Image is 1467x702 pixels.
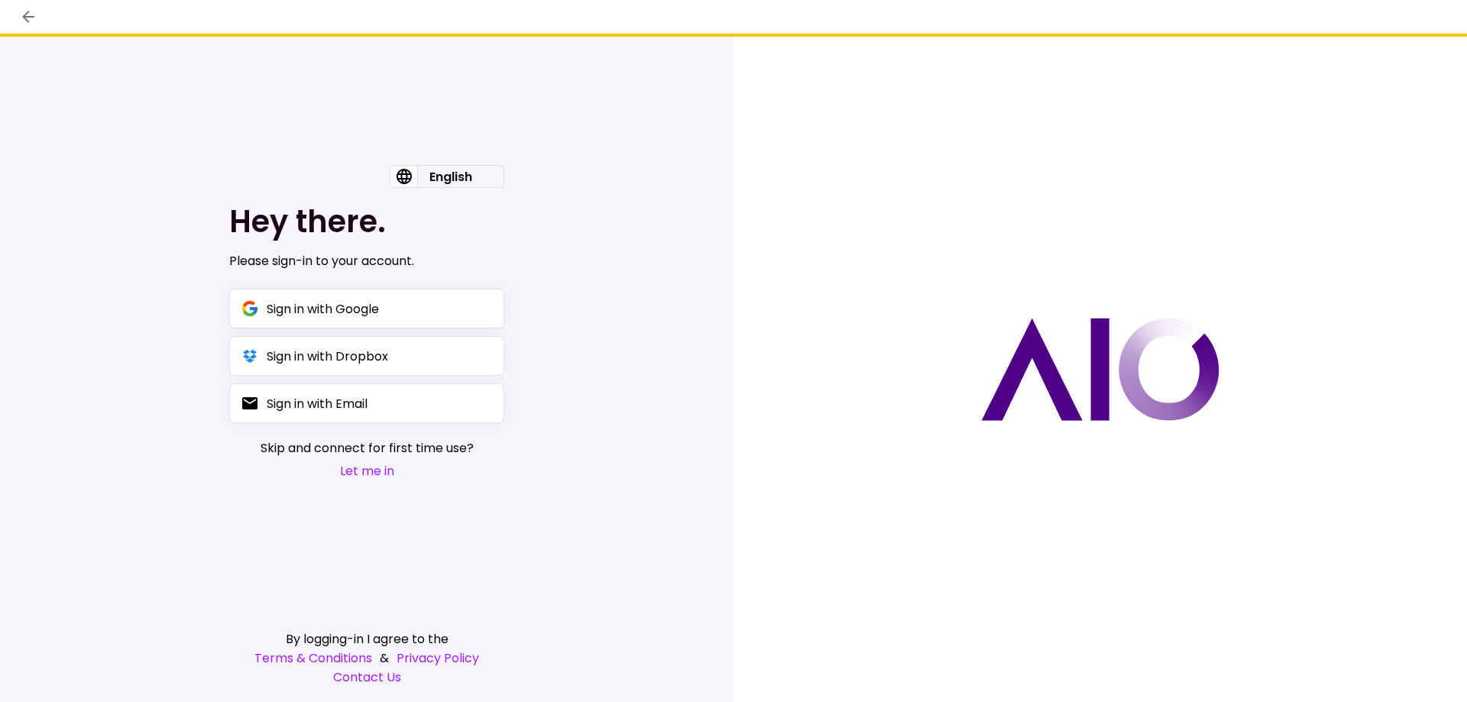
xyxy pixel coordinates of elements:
[229,203,504,240] h1: Hey there.
[417,166,484,187] div: English
[267,394,368,413] div: Sign in with Email
[261,438,474,458] span: Skip and connect for first time use?
[15,4,41,30] button: back
[229,649,504,668] div: &
[229,629,504,649] div: By logging-in I agree to the
[261,461,474,480] button: Let me in
[229,336,504,376] button: Sign in with Dropbox
[267,299,379,319] div: Sign in with Google
[267,347,388,366] div: Sign in with Dropbox
[397,649,479,668] a: Privacy Policy
[229,252,504,270] div: Please sign-in to your account.
[229,668,504,687] a: Contact Us
[254,649,372,668] a: Terms & Conditions
[229,289,504,328] button: Sign in with Google
[981,318,1219,421] img: AIO logo
[229,383,504,423] button: Sign in with Email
